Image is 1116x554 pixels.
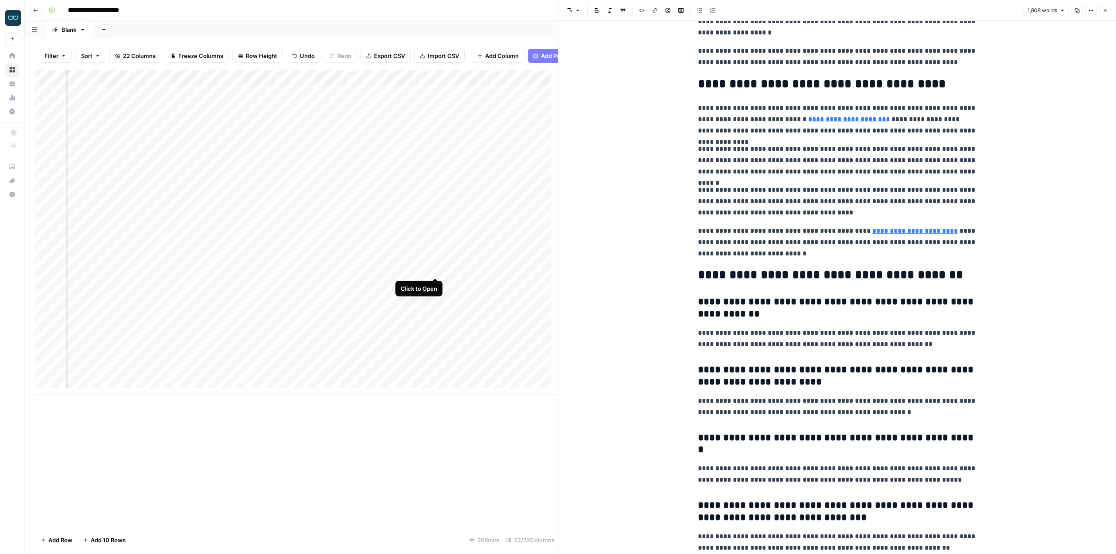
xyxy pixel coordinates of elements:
span: 1,808 words [1028,7,1057,14]
button: Export CSV [361,49,411,63]
button: Filter [39,49,72,63]
a: Your Data [5,77,19,91]
div: What's new? [6,174,19,187]
a: Browse [5,63,19,77]
a: Blank [44,21,93,38]
button: Workspace: Zola Inc [5,7,19,29]
div: 20 Rows [466,533,503,547]
a: Home [5,49,19,63]
span: Redo [337,51,351,60]
button: Add Column [472,49,524,63]
div: Click to Open [401,284,437,293]
img: Zola Inc Logo [5,10,21,26]
span: Add Row [48,536,72,544]
a: AirOps Academy [5,160,19,173]
button: Add 10 Rows [78,533,131,547]
span: Filter [44,51,58,60]
button: Add Power Agent [528,49,594,63]
button: Add Row [35,533,78,547]
span: Add 10 Rows [91,536,126,544]
button: What's new? [5,173,19,187]
button: Sort [75,49,106,63]
div: Blank [61,25,76,34]
span: Row Height [246,51,277,60]
button: Freeze Columns [165,49,229,63]
span: Freeze Columns [178,51,223,60]
button: 1,808 words [1024,5,1069,16]
div: 22/22 Columns [503,533,558,547]
span: Export CSV [374,51,405,60]
span: Add Power Agent [541,51,589,60]
span: Import CSV [428,51,459,60]
a: Settings [5,105,19,119]
button: 22 Columns [109,49,161,63]
button: Undo [286,49,320,63]
span: Sort [81,51,92,60]
button: Redo [324,49,357,63]
span: Undo [300,51,315,60]
button: Row Height [232,49,283,63]
a: Usage [5,91,19,105]
button: Import CSV [414,49,465,63]
button: Help + Support [5,187,19,201]
span: 22 Columns [123,51,156,60]
span: Add Column [485,51,519,60]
